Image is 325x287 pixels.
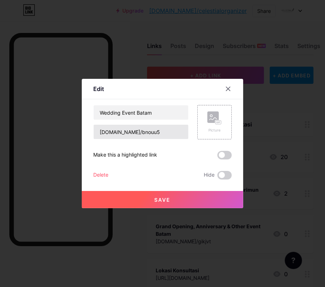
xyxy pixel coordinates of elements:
button: Save [82,191,243,208]
div: Picture [207,128,222,133]
span: Hide [204,171,215,180]
div: Delete [93,171,108,180]
div: Edit [93,85,104,93]
div: Make this a highlighted link [93,151,157,159]
input: URL [94,125,188,139]
span: Save [155,197,171,203]
input: Title [94,105,188,120]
